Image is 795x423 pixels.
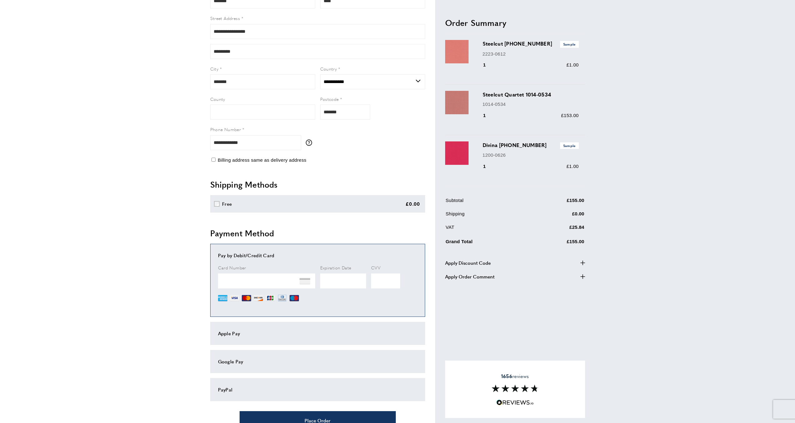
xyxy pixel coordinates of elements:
[300,276,310,286] img: NONE.png
[218,358,417,365] div: Google Pay
[320,273,366,288] iframe: Secure Credit Card Frame - Expiration Date
[210,179,425,190] h2: Shipping Methods
[446,237,529,250] td: Grand Total
[254,293,263,303] img: DI.png
[530,223,584,235] td: £25.84
[218,293,227,303] img: AE.png
[445,259,491,267] span: Apply Discount Code
[222,200,232,208] div: Free
[320,264,351,271] span: Expiration Date
[211,158,216,162] input: Billing address same as delivery address
[483,50,579,57] p: 2223-0612
[218,386,417,393] div: PayPal
[566,62,579,67] span: £1.00
[290,293,299,303] img: MI.png
[530,237,584,250] td: £155.00
[320,66,337,72] span: Country
[371,273,400,288] iframe: Secure Credit Card Frame - CVV
[445,40,469,63] img: Steelcut 3 2223-0612
[445,141,469,165] img: Divina 3 1200-0626
[210,66,219,72] span: City
[492,385,539,392] img: Reviews section
[566,163,579,169] span: £1.00
[561,112,579,118] span: £153.00
[242,293,251,303] img: MC.png
[483,111,495,119] div: 1
[210,228,425,239] h2: Payment Method
[218,157,306,163] span: Billing address same as delivery address
[483,141,579,149] h3: Divina [PHONE_NUMBER]
[445,17,585,28] h2: Order Summary
[483,101,579,108] p: 1014-0534
[446,210,529,222] td: Shipping
[445,91,469,114] img: Steelcut Quartet 1014-0534
[445,273,494,280] span: Apply Order Comment
[483,61,495,69] div: 1
[218,252,417,259] div: Pay by Debit/Credit Card
[371,264,380,271] span: CVV
[501,373,529,379] span: reviews
[496,400,534,406] img: Reviews.io 5 stars
[560,142,579,149] span: Sample
[530,210,584,222] td: £0.00
[218,330,417,337] div: Apple Pay
[210,15,240,21] span: Street Address
[560,41,579,47] span: Sample
[483,151,579,159] p: 1200-0626
[446,196,529,209] td: Subtotal
[483,40,579,47] h3: Steelcut [PHONE_NUMBER]
[266,293,275,303] img: JCB.png
[218,273,315,288] iframe: Secure Credit Card Frame - Credit Card Number
[483,91,579,98] h3: Steelcut Quartet 1014-0534
[210,126,241,132] span: Phone Number
[530,196,584,209] td: £155.00
[446,223,529,235] td: VAT
[306,140,315,146] button: More information
[320,96,339,102] span: Postcode
[218,264,246,271] span: Card Number
[230,293,239,303] img: VI.png
[277,293,287,303] img: DN.png
[210,96,225,102] span: County
[405,200,420,208] div: £0.00
[501,372,512,380] strong: 1656
[483,162,495,170] div: 1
